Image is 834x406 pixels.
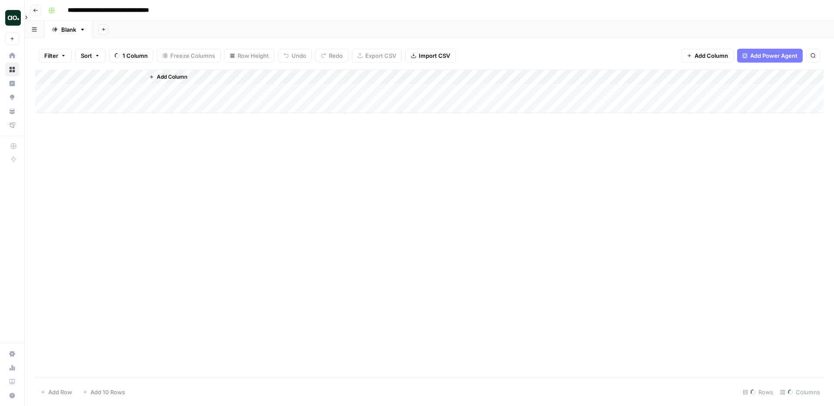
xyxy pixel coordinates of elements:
[695,51,728,60] span: Add Column
[75,49,106,63] button: Sort
[5,77,19,90] a: Insights
[739,385,777,399] div: Rows
[48,388,72,396] span: Add Row
[329,51,343,60] span: Redo
[61,25,76,34] div: Blank
[35,385,77,399] button: Add Row
[5,10,21,26] img: AO Internal Ops Logo
[681,49,734,63] button: Add Column
[5,118,19,132] a: Flightpath
[5,63,19,77] a: Browse
[291,51,306,60] span: Undo
[77,385,130,399] button: Add 10 Rows
[170,51,215,60] span: Freeze Columns
[5,375,19,389] a: Learning Hub
[352,49,402,63] button: Export CSV
[157,49,221,63] button: Freeze Columns
[44,21,93,38] a: Blank
[39,49,72,63] button: Filter
[122,51,148,60] span: 1 Column
[109,49,153,63] button: 1 Column
[365,51,396,60] span: Export CSV
[238,51,269,60] span: Row Height
[5,104,19,118] a: Your Data
[5,361,19,375] a: Usage
[5,389,19,403] button: Help + Support
[44,51,58,60] span: Filter
[224,49,275,63] button: Row Height
[5,49,19,63] a: Home
[419,51,450,60] span: Import CSV
[405,49,456,63] button: Import CSV
[81,51,92,60] span: Sort
[157,73,187,81] span: Add Column
[278,49,312,63] button: Undo
[315,49,348,63] button: Redo
[750,51,798,60] span: Add Power Agent
[737,49,803,63] button: Add Power Agent
[5,90,19,104] a: Opportunities
[90,388,125,396] span: Add 10 Rows
[5,347,19,361] a: Settings
[777,385,824,399] div: Columns
[5,7,19,29] button: Workspace: AO Internal Ops
[146,71,191,83] button: Add Column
